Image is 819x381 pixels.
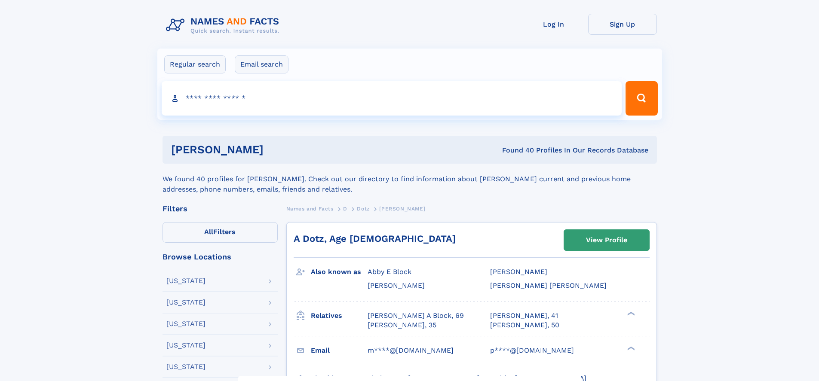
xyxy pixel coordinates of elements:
div: Filters [163,205,278,213]
span: D [343,206,347,212]
div: Found 40 Profiles In Our Records Database [383,146,648,155]
h3: Email [311,343,368,358]
div: [US_STATE] [166,363,206,370]
label: Filters [163,222,278,243]
span: [PERSON_NAME] [490,268,547,276]
label: Email search [235,55,288,73]
div: Browse Locations [163,253,278,261]
a: [PERSON_NAME] A Block, 69 [368,311,464,320]
a: [PERSON_NAME], 41 [490,311,558,320]
img: Logo Names and Facts [163,14,286,37]
div: ❯ [625,345,635,351]
div: View Profile [586,230,627,250]
div: [US_STATE] [166,320,206,327]
a: [PERSON_NAME], 35 [368,320,436,330]
div: ❯ [625,311,635,316]
span: All [204,228,213,236]
a: [PERSON_NAME], 50 [490,320,559,330]
h3: Relatives [311,308,368,323]
a: A Dotz, Age [DEMOGRAPHIC_DATA] [294,233,456,244]
span: Abby E Block [368,268,411,276]
div: [US_STATE] [166,299,206,306]
a: Dotz [357,203,369,214]
button: Search Button [626,81,657,116]
h3: Also known as [311,265,368,279]
div: We found 40 profiles for [PERSON_NAME]. Check out our directory to find information about [PERSON... [163,164,657,195]
label: Regular search [164,55,226,73]
a: D [343,203,347,214]
span: [PERSON_NAME] [PERSON_NAME] [490,281,607,290]
span: [PERSON_NAME] [379,206,425,212]
span: Dotz [357,206,369,212]
input: search input [162,81,622,116]
h1: [PERSON_NAME] [171,144,383,155]
span: [PERSON_NAME] [368,281,425,290]
a: Log In [519,14,588,35]
a: View Profile [564,230,649,250]
a: Names and Facts [286,203,334,214]
a: Sign Up [588,14,657,35]
div: [US_STATE] [166,342,206,349]
div: [US_STATE] [166,277,206,284]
